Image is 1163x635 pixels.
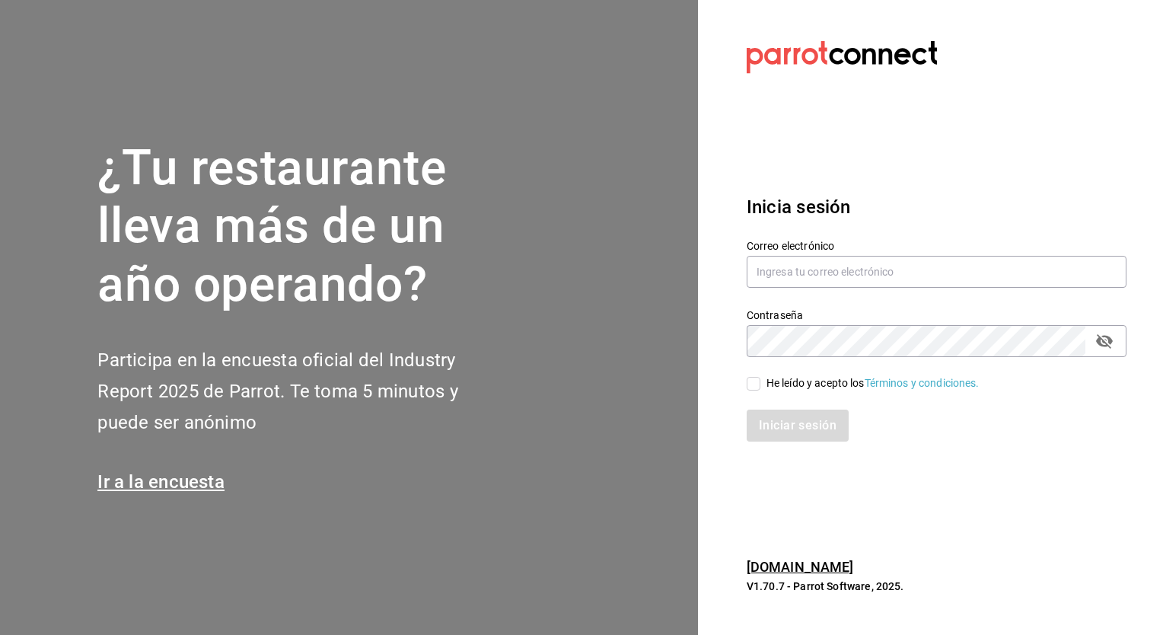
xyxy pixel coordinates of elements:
[747,256,1126,288] input: Ingresa tu correo electrónico
[766,375,980,391] div: He leído y acepto los
[747,579,1126,594] p: V1.70.7 - Parrot Software, 2025.
[97,345,508,438] h2: Participa en la encuesta oficial del Industry Report 2025 de Parrot. Te toma 5 minutos y puede se...
[97,139,508,314] h1: ¿Tu restaurante lleva más de un año operando?
[97,471,225,493] a: Ir a la encuesta
[747,193,1126,221] h3: Inicia sesión
[747,309,1126,320] label: Contraseña
[865,377,980,389] a: Términos y condiciones.
[747,240,1126,250] label: Correo electrónico
[747,559,854,575] a: [DOMAIN_NAME]
[1091,328,1117,354] button: passwordField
